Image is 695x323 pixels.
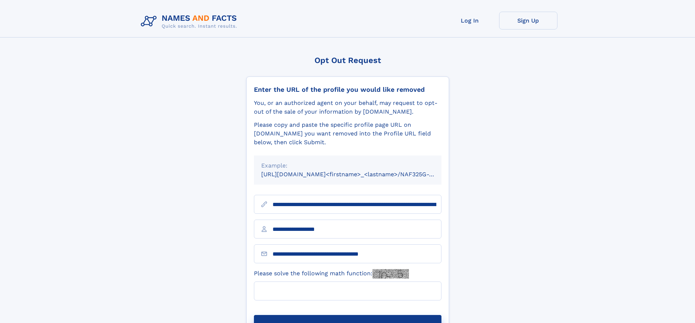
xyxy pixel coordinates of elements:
[246,56,449,65] div: Opt Out Request
[254,86,441,94] div: Enter the URL of the profile you would like removed
[254,121,441,147] div: Please copy and paste the specific profile page URL on [DOMAIN_NAME] you want removed into the Pr...
[499,12,557,29] a: Sign Up
[261,161,434,170] div: Example:
[261,171,455,178] small: [URL][DOMAIN_NAME]<firstname>_<lastname>/NAF325G-xxxxxxxx
[441,12,499,29] a: Log In
[138,12,243,31] img: Logo Names and Facts
[254,99,441,116] div: You, or an authorized agent on your behalf, may request to opt-out of the sale of your informatio...
[254,269,409,279] label: Please solve the following math function:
